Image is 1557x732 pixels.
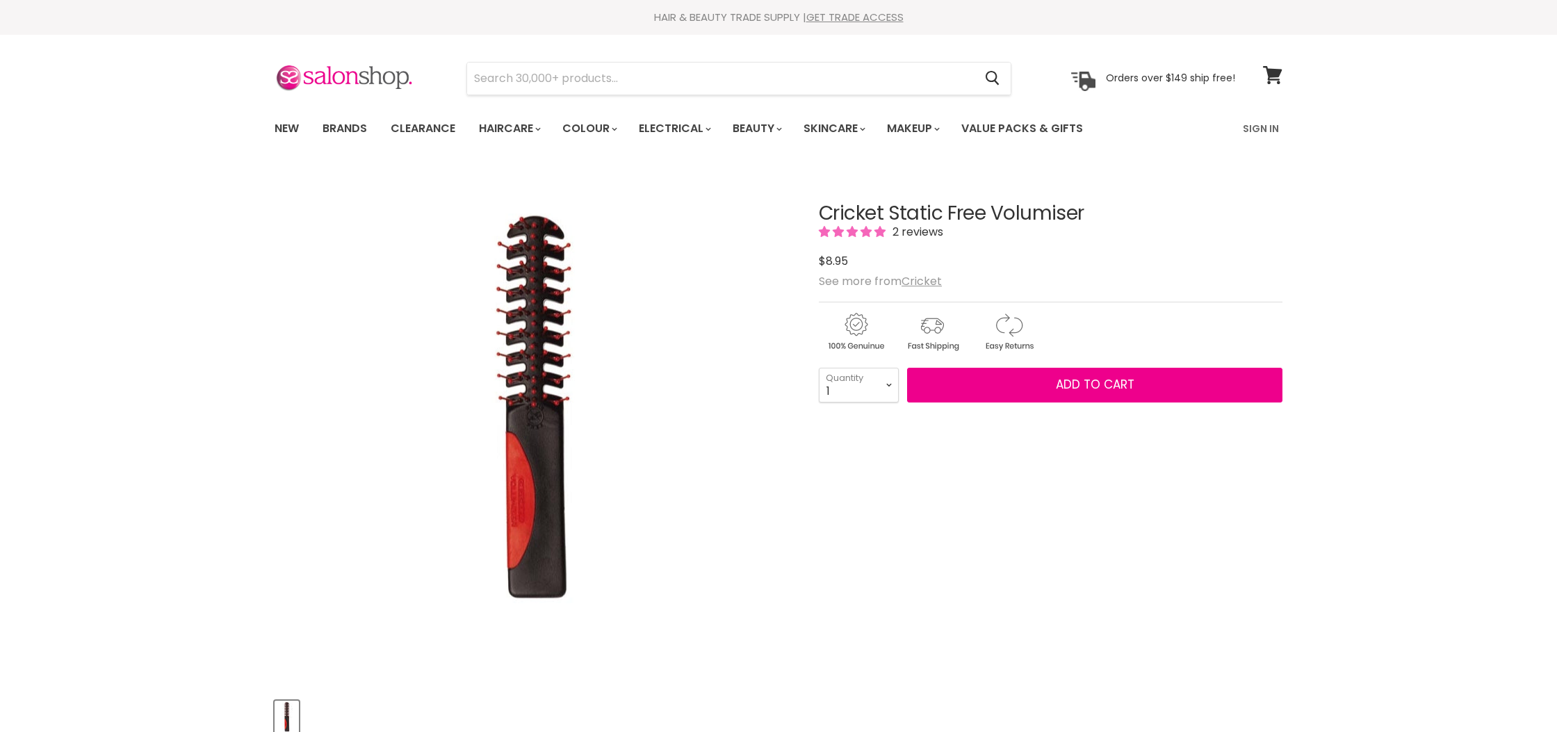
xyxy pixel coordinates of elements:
a: Haircare [468,114,549,143]
span: 5.00 stars [819,224,888,240]
a: Brands [312,114,377,143]
h1: Cricket Static Free Volumiser [819,203,1282,225]
div: HAIR & BEAUTY TRADE SUPPLY | [257,10,1300,24]
span: $8.95 [819,253,848,269]
a: Beauty [722,114,790,143]
div: Cricket Static Free Volumiser image. Click or Scroll to Zoom. [275,168,794,688]
ul: Main menu [264,108,1164,149]
img: returns.gif [972,311,1045,353]
p: Orders over $149 ship free! [1106,72,1235,84]
a: Skincare [793,114,874,143]
a: GET TRADE ACCESS [806,10,904,24]
a: Cricket [902,273,942,289]
span: Add to cart [1056,376,1134,393]
button: Add to cart [907,368,1282,402]
span: See more from [819,273,942,289]
a: Sign In [1234,114,1287,143]
img: shipping.gif [895,311,969,353]
input: Search [467,63,974,95]
span: 2 reviews [888,224,943,240]
img: Cricket Static Free Volumizer [391,213,676,641]
a: Value Packs & Gifts [951,114,1093,143]
a: Colour [552,114,626,143]
a: Electrical [628,114,719,143]
form: Product [466,62,1011,95]
a: New [264,114,309,143]
a: Makeup [877,114,948,143]
img: genuine.gif [819,311,892,353]
select: Quantity [819,368,899,402]
nav: Main [257,108,1300,149]
a: Clearance [380,114,466,143]
button: Search [974,63,1011,95]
